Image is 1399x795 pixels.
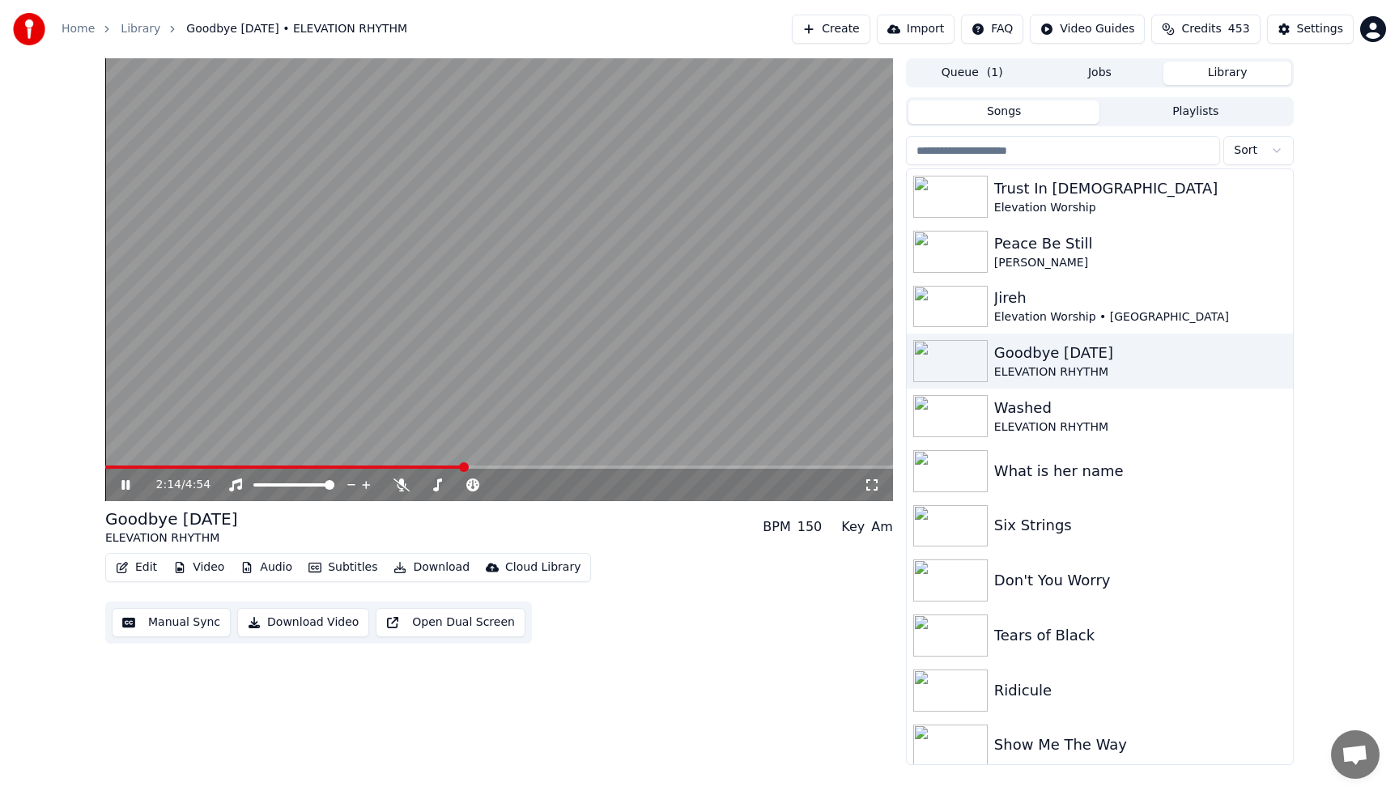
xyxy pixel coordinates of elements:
div: / [156,477,195,493]
div: Trust In [DEMOGRAPHIC_DATA] [994,177,1286,200]
div: 150 [797,517,823,537]
div: Am [871,517,893,537]
div: Elevation Worship [994,200,1286,216]
nav: breadcrumb [62,21,407,37]
div: Peace Be Still [994,232,1286,255]
button: Video Guides [1030,15,1145,44]
a: Home [62,21,95,37]
button: Jobs [1036,62,1164,85]
div: Key [841,517,865,537]
div: Washed [994,397,1286,419]
div: ELEVATION RHYTHM [105,530,238,546]
button: FAQ [961,15,1023,44]
button: Playlists [1099,100,1291,124]
div: What is her name [994,460,1286,483]
span: ( 1 ) [987,65,1003,81]
button: Edit [109,556,164,579]
button: Video [167,556,231,579]
button: Manual Sync [112,608,231,637]
button: Download Video [237,608,369,637]
div: Show Me The Way [994,733,1286,756]
div: Jireh [994,287,1286,309]
span: 4:54 [185,477,210,493]
button: Library [1163,62,1291,85]
span: 453 [1228,21,1250,37]
button: Import [877,15,955,44]
button: Settings [1267,15,1354,44]
button: Queue [908,62,1036,85]
div: Tears of Black [994,624,1286,647]
div: Don't You Worry [994,569,1286,592]
div: BPM [763,517,790,537]
button: Create [792,15,870,44]
span: Credits [1181,21,1221,37]
div: ELEVATION RHYTHM [994,364,1286,380]
div: Open chat [1331,730,1380,779]
button: Subtitles [302,556,384,579]
div: ELEVATION RHYTHM [994,419,1286,436]
div: Goodbye [DATE] [994,342,1286,364]
div: [PERSON_NAME] [994,255,1286,271]
div: Cloud Library [505,559,580,576]
button: Audio [234,556,299,579]
div: Ridicule [994,679,1286,702]
span: Sort [1234,142,1257,159]
button: Credits453 [1151,15,1260,44]
button: Open Dual Screen [376,608,525,637]
div: Settings [1297,21,1343,37]
button: Songs [908,100,1100,124]
span: Goodbye [DATE] • ELEVATION RHYTHM [186,21,407,37]
img: youka [13,13,45,45]
button: Download [387,556,476,579]
div: Goodbye [DATE] [105,508,238,530]
span: 2:14 [156,477,181,493]
a: Library [121,21,160,37]
div: Elevation Worship • [GEOGRAPHIC_DATA] [994,309,1286,325]
div: Six Strings [994,514,1286,537]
